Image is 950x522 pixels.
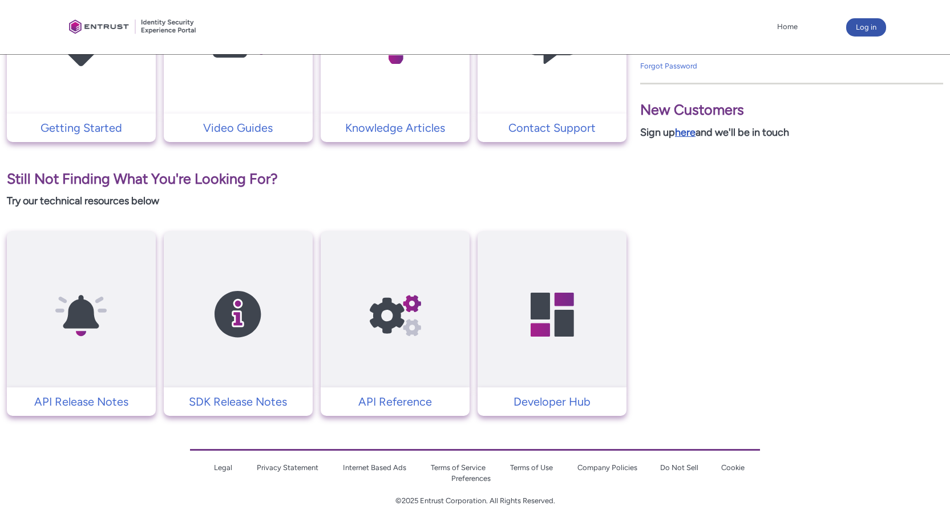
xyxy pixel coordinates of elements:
p: Video Guides [169,119,307,136]
a: here [675,126,696,139]
img: API Release Notes [27,253,135,376]
a: Contact Support [478,119,626,136]
a: API Reference [321,393,470,410]
p: API Reference [326,393,464,410]
a: Company Policies [577,463,637,472]
p: SDK Release Notes [169,393,307,410]
a: Do Not Sell [660,463,698,472]
a: Internet Based Ads [343,463,406,472]
a: Video Guides [164,119,313,136]
a: Legal [214,463,232,472]
p: Contact Support [483,119,621,136]
a: Privacy Statement [257,463,318,472]
a: Developer Hub [478,393,626,410]
a: Forgot Password [640,62,697,70]
button: Log in [846,18,886,37]
a: Home [774,18,801,35]
a: Terms of Use [510,463,553,472]
p: Knowledge Articles [326,119,464,136]
p: Sign up and we'll be in touch [640,125,943,140]
a: SDK Release Notes [164,393,313,410]
img: Developer Hub [498,253,607,376]
p: Getting Started [13,119,150,136]
img: SDK Release Notes [184,253,292,376]
p: Try our technical resources below [7,193,626,209]
p: ©2025 Entrust Corporation. All Rights Reserved. [190,495,760,507]
p: New Customers [640,99,943,121]
p: Developer Hub [483,393,621,410]
p: API Release Notes [13,393,150,410]
img: API Reference [341,253,450,376]
a: Knowledge Articles [321,119,470,136]
a: Getting Started [7,119,156,136]
p: Still Not Finding What You're Looking For? [7,168,626,190]
a: Terms of Service [431,463,486,472]
a: API Release Notes [7,393,156,410]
